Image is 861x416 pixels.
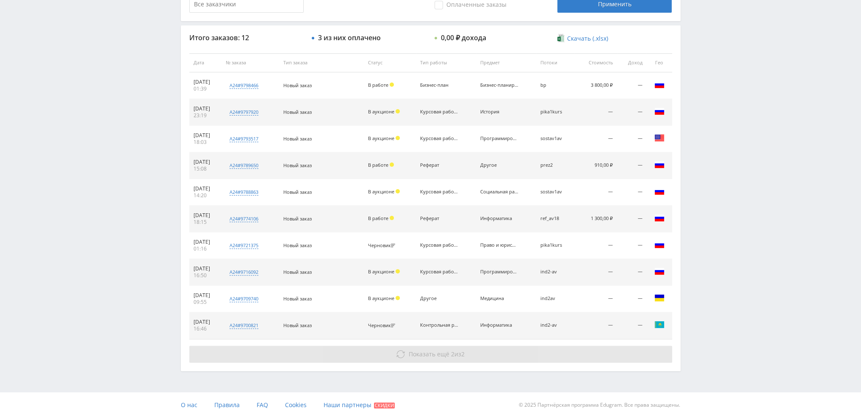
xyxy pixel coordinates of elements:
div: ref_av18 [540,216,571,221]
div: Курсовая работа [420,269,458,275]
div: [DATE] [194,239,217,245]
div: a24#9774106 [230,215,258,222]
th: Статус [364,53,416,72]
div: pika1kurs [540,242,571,248]
span: Новый заказ [283,135,312,142]
div: bp [540,83,571,88]
img: ukr.png [654,293,664,303]
img: usa.png [654,133,664,143]
span: из [409,350,465,358]
div: Курсовая работа [420,242,458,248]
div: Курсовая работа [420,136,458,141]
a: Скачать (.xlsx) [557,34,608,43]
div: Медицина [480,296,518,301]
div: sostav1av [540,189,571,195]
span: Холд [396,136,400,140]
div: Бизнес-план [420,83,458,88]
span: Новый заказ [283,162,312,168]
div: ind2av [540,296,571,301]
span: Новый заказ [283,82,312,88]
div: ind2-av [540,322,571,328]
span: 2 [461,350,465,358]
td: — [575,286,617,312]
img: rus.png [654,266,664,276]
span: В работе [368,162,388,168]
th: № заказа [221,53,280,72]
div: a24#9709740 [230,295,258,302]
td: 910,00 ₽ [575,152,617,179]
div: a24#9793517 [230,135,258,142]
div: Курсовая работа [420,109,458,115]
span: Холд [396,269,400,273]
div: Контрольная работа [420,322,458,328]
td: — [575,179,617,206]
span: Скачать (.xlsx) [567,35,608,42]
div: a24#9789650 [230,162,258,169]
td: — [617,206,647,232]
span: Cookies [285,401,307,409]
span: В работе [368,215,388,221]
div: [DATE] [194,319,217,325]
span: Наши партнеры [324,401,371,409]
span: Новый заказ [283,295,312,302]
span: Новый заказ [283,189,312,195]
div: Информатика [480,322,518,328]
div: 0,00 ₽ дохода [441,34,486,41]
div: Реферат [420,216,458,221]
span: Холд [390,163,394,167]
span: Новый заказ [283,322,312,328]
div: Другое [420,296,458,301]
div: Черновик [368,323,397,328]
td: 3 800,00 ₽ [575,72,617,99]
div: a24#9716092 [230,269,258,275]
img: rus.png [654,240,664,250]
img: rus.png [654,186,664,196]
div: [DATE] [194,292,217,299]
span: Холд [390,83,394,87]
div: 16:50 [194,272,217,279]
div: 23:19 [194,112,217,119]
td: — [617,126,647,152]
span: 2 [451,350,454,358]
div: [DATE] [194,159,217,165]
div: ind2-av [540,269,571,275]
span: FAQ [257,401,268,409]
div: a24#9721375 [230,242,258,249]
span: В аукционе [368,188,394,195]
div: Итого заказов: 12 [189,34,304,41]
div: 18:03 [194,139,217,146]
div: Программирование [480,136,518,141]
span: В работе [368,82,388,88]
div: prez2 [540,163,571,168]
button: Показать ещё 2из2 [189,346,672,363]
div: [DATE] [194,212,217,219]
div: Черновик [368,243,397,248]
div: 18:15 [194,219,217,226]
div: [DATE] [194,132,217,139]
img: xlsx [557,34,565,42]
img: kaz.png [654,320,664,330]
div: 16:46 [194,325,217,332]
div: [DATE] [194,105,217,112]
div: sostav1av [540,136,571,141]
span: Показать ещё [409,350,449,358]
img: rus.png [654,213,664,223]
div: 14:20 [194,192,217,199]
div: 01:16 [194,245,217,252]
td: — [617,99,647,126]
th: Стоимость [575,53,617,72]
div: a24#9700821 [230,322,258,329]
span: В аукционе [368,108,394,115]
td: — [575,99,617,126]
span: В аукционе [368,135,394,141]
td: 1 300,00 ₽ [575,206,617,232]
span: Новый заказ [283,109,312,115]
div: История [480,109,518,115]
th: Предмет [476,53,536,72]
span: Холд [396,109,400,113]
div: a24#9797920 [230,109,258,116]
td: — [575,126,617,152]
th: Тип заказа [279,53,364,72]
th: Дата [189,53,221,72]
div: Социальная работа [480,189,518,195]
